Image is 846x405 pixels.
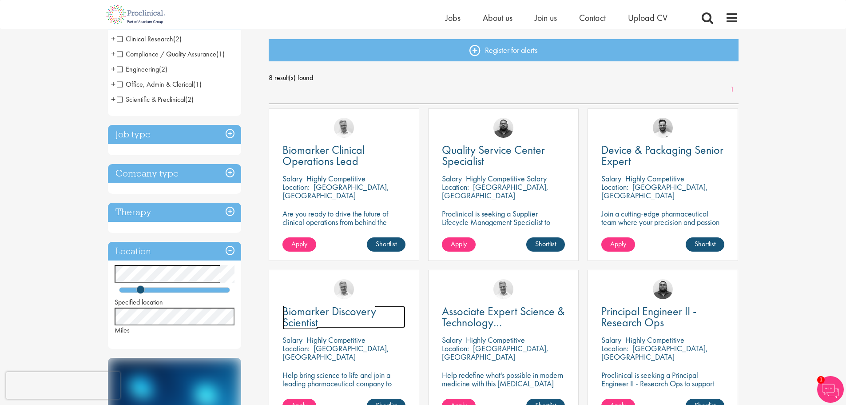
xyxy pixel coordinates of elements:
span: Salary [601,335,621,345]
a: Contact [579,12,606,24]
span: Location: [601,182,628,192]
a: Shortlist [367,237,405,252]
span: (2) [159,64,167,74]
span: Engineering [117,64,167,74]
p: Highly Competitive [306,173,365,184]
img: Chatbot [817,376,844,403]
a: Principal Engineer II - Research Ops [601,306,724,328]
span: Principal Engineer II - Research Ops [601,304,696,330]
span: Office, Admin & Clerical [117,80,202,89]
span: + [111,32,115,45]
span: + [111,77,115,91]
span: Salary [442,173,462,184]
p: Help redefine what's possible in modern medicine with this [MEDICAL_DATA] Associate Expert Scienc... [442,371,565,396]
h3: Location [108,242,241,261]
span: Location: [601,343,628,353]
a: Associate Expert Science & Technology ([MEDICAL_DATA]) [442,306,565,328]
span: Clinical Research [117,34,182,44]
img: Joshua Bye [493,279,513,299]
a: Device & Packaging Senior Expert [601,144,724,167]
span: Scientific & Preclinical [117,95,194,104]
a: Apply [601,237,635,252]
img: Ashley Bennett [653,279,673,299]
p: Highly Competitive [466,335,525,345]
a: Jobs [445,12,461,24]
a: Apply [442,237,476,252]
span: Compliance / Quality Assurance [117,49,216,59]
h3: Company type [108,164,241,183]
img: Joshua Bye [334,279,354,299]
span: + [111,92,115,106]
p: [GEOGRAPHIC_DATA], [GEOGRAPHIC_DATA] [601,182,708,200]
span: (2) [185,95,194,104]
p: [GEOGRAPHIC_DATA], [GEOGRAPHIC_DATA] [442,343,548,362]
span: Specified location [115,297,163,307]
span: Office, Admin & Clerical [117,80,193,89]
span: (2) [173,34,182,44]
span: Biomarker Clinical Operations Lead [282,142,365,168]
span: Device & Packaging Senior Expert [601,142,723,168]
p: Proclinical is seeking a Supplier Lifecycle Management Specialist to support global vendor change... [442,209,565,252]
span: Salary [282,173,302,184]
span: 8 result(s) found [269,71,739,84]
span: Miles [115,325,130,335]
span: (1) [216,49,225,59]
a: Biomarker Discovery Scientist [282,306,405,328]
a: Join us [535,12,557,24]
p: Are you ready to drive the future of clinical operations from behind the scenes? Looking to be in... [282,209,405,252]
p: Highly Competitive [625,335,684,345]
a: Register for alerts [269,39,739,61]
span: + [111,47,115,60]
span: Biomarker Discovery Scientist [282,304,376,330]
span: Salary [282,335,302,345]
span: + [111,62,115,76]
span: Quality Service Center Specialist [442,142,545,168]
h3: Therapy [108,203,241,222]
a: Biomarker Clinical Operations Lead [282,144,405,167]
span: Scientific & Preclinical [117,95,185,104]
a: About us [483,12,512,24]
p: Join a cutting-edge pharmaceutical team where your precision and passion for quality will help sh... [601,209,724,243]
a: Shortlist [526,237,565,252]
p: [GEOGRAPHIC_DATA], [GEOGRAPHIC_DATA] [282,343,389,362]
a: 1 [726,84,739,95]
a: Quality Service Center Specialist [442,144,565,167]
h3: Job type [108,125,241,144]
p: Highly Competitive [625,173,684,184]
span: Compliance / Quality Assurance [117,49,225,59]
span: (1) [193,80,202,89]
span: Salary [442,335,462,345]
img: Joshua Bye [334,118,354,138]
a: Upload CV [628,12,667,24]
p: [GEOGRAPHIC_DATA], [GEOGRAPHIC_DATA] [442,182,548,200]
p: [GEOGRAPHIC_DATA], [GEOGRAPHIC_DATA] [601,343,708,362]
span: Salary [601,173,621,184]
p: Highly Competitive [306,335,365,345]
span: 1 [817,376,825,384]
span: Apply [291,239,307,249]
span: Apply [451,239,467,249]
span: Associate Expert Science & Technology ([MEDICAL_DATA]) [442,304,565,341]
span: Apply [610,239,626,249]
p: [GEOGRAPHIC_DATA], [GEOGRAPHIC_DATA] [282,182,389,200]
span: Location: [442,343,469,353]
img: Emile De Beer [653,118,673,138]
img: Ashley Bennett [493,118,513,138]
p: Highly Competitive Salary [466,173,547,184]
span: Engineering [117,64,159,74]
span: Location: [442,182,469,192]
iframe: reCAPTCHA [6,372,120,399]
